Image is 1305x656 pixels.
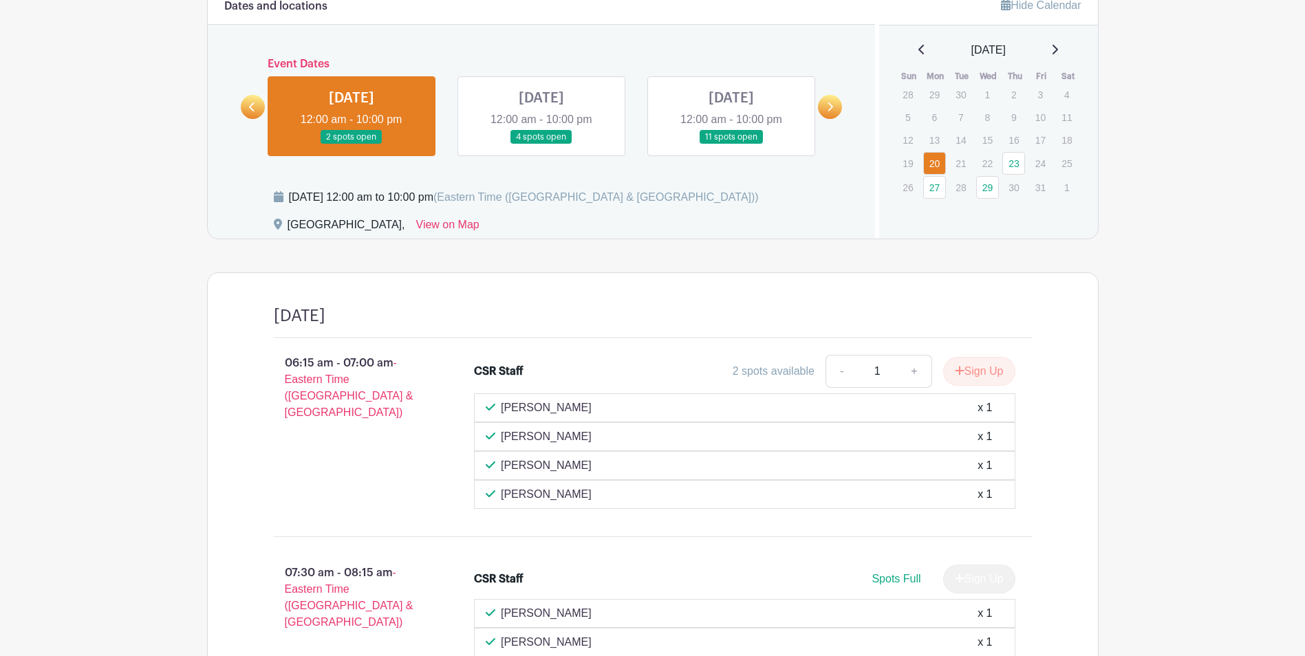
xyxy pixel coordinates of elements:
[978,428,992,445] div: x 1
[1055,107,1078,128] p: 11
[733,363,815,380] div: 2 spots available
[1002,152,1025,175] a: 23
[923,84,946,105] p: 29
[943,357,1015,386] button: Sign Up
[896,69,923,83] th: Sun
[1055,84,1078,105] p: 4
[1002,84,1025,105] p: 2
[501,428,592,445] p: [PERSON_NAME]
[971,42,1006,58] span: [DATE]
[923,69,949,83] th: Mon
[826,355,857,388] a: -
[923,176,946,199] a: 27
[1029,177,1052,198] p: 31
[288,217,405,239] div: [GEOGRAPHIC_DATA],
[416,217,479,239] a: View on Map
[501,634,592,650] p: [PERSON_NAME]
[285,357,413,418] span: - Eastern Time ([GEOGRAPHIC_DATA] & [GEOGRAPHIC_DATA])
[1002,69,1028,83] th: Thu
[949,177,972,198] p: 28
[1028,69,1055,83] th: Fri
[1029,153,1052,174] p: 24
[433,191,759,203] span: (Eastern Time ([GEOGRAPHIC_DATA] & [GEOGRAPHIC_DATA]))
[978,634,992,650] div: x 1
[976,176,999,199] a: 29
[474,571,524,587] div: CSR Staff
[252,349,453,426] p: 06:15 am - 07:00 am
[896,153,919,174] p: 19
[949,129,972,151] p: 14
[1002,107,1025,128] p: 9
[896,177,919,198] p: 26
[923,152,946,175] a: 20
[976,84,999,105] p: 1
[252,559,453,636] p: 07:30 am - 08:15 am
[949,69,975,83] th: Tue
[1055,177,1078,198] p: 1
[975,69,1002,83] th: Wed
[1002,177,1025,198] p: 30
[978,400,992,416] div: x 1
[289,189,759,206] div: [DATE] 12:00 am to 10:00 pm
[976,153,999,174] p: 22
[474,363,524,380] div: CSR Staff
[976,129,999,151] p: 15
[949,84,972,105] p: 30
[501,400,592,416] p: [PERSON_NAME]
[501,486,592,503] p: [PERSON_NAME]
[1029,129,1052,151] p: 17
[285,567,413,628] span: - Eastern Time ([GEOGRAPHIC_DATA] & [GEOGRAPHIC_DATA])
[1055,129,1078,151] p: 18
[978,605,992,622] div: x 1
[501,605,592,622] p: [PERSON_NAME]
[978,486,992,503] div: x 1
[897,355,931,388] a: +
[896,129,919,151] p: 12
[274,306,325,326] h4: [DATE]
[1029,107,1052,128] p: 10
[1002,129,1025,151] p: 16
[1029,84,1052,105] p: 3
[978,457,992,474] div: x 1
[949,107,972,128] p: 7
[872,573,920,584] span: Spots Full
[923,129,946,151] p: 13
[976,107,999,128] p: 8
[1055,153,1078,174] p: 25
[896,84,919,105] p: 28
[1055,69,1081,83] th: Sat
[923,107,946,128] p: 6
[949,153,972,174] p: 21
[501,457,592,474] p: [PERSON_NAME]
[896,107,919,128] p: 5
[265,58,819,71] h6: Event Dates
